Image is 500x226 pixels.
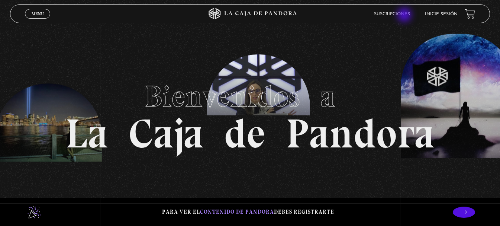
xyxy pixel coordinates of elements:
[32,12,44,16] span: Menu
[200,209,274,215] span: contenido de Pandora
[465,9,475,19] a: View your shopping cart
[29,18,46,23] span: Cerrar
[145,79,356,114] span: Bienvenidos a
[374,12,410,16] a: Suscripciones
[162,207,334,217] p: Para ver el debes registrarte
[425,12,458,16] a: Inicie sesión
[65,72,435,154] h1: La Caja de Pandora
